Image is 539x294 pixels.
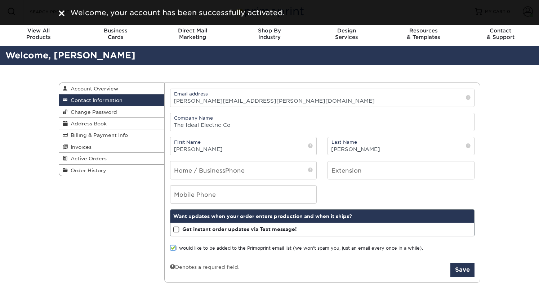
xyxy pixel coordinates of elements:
[462,27,539,34] span: Contact
[59,106,164,118] a: Change Password
[59,165,164,176] a: Order History
[68,144,92,150] span: Invoices
[462,27,539,40] div: & Support
[68,156,107,161] span: Active Orders
[68,86,118,92] span: Account Overview
[59,118,164,129] a: Address Book
[59,10,64,16] img: close
[68,97,122,103] span: Contact Information
[170,263,240,271] div: Denotes a required field.
[68,121,107,126] span: Address Book
[182,226,297,232] strong: Get instant order updates via Text message!
[154,27,231,40] div: Marketing
[154,23,231,46] a: Direct MailMarketing
[77,23,154,46] a: BusinessCards
[59,94,164,106] a: Contact Information
[450,263,475,277] button: Save
[59,83,164,94] a: Account Overview
[462,23,539,46] a: Contact& Support
[231,27,308,40] div: Industry
[59,153,164,164] a: Active Orders
[77,27,154,40] div: Cards
[385,27,462,34] span: Resources
[308,27,385,34] span: Design
[385,23,462,46] a: Resources& Templates
[231,23,308,46] a: Shop ByIndustry
[59,141,164,153] a: Invoices
[68,132,128,138] span: Billing & Payment Info
[68,109,117,115] span: Change Password
[77,27,154,34] span: Business
[170,245,423,252] label: I would like to be added to the Primoprint email list (we won't spam you, just an email every onc...
[59,129,164,141] a: Billing & Payment Info
[308,23,385,46] a: DesignServices
[170,210,475,223] div: Want updates when your order enters production and when it ships?
[70,8,285,17] span: Welcome, your account has been successfully activated.
[154,27,231,34] span: Direct Mail
[68,168,106,173] span: Order History
[308,27,385,40] div: Services
[385,27,462,40] div: & Templates
[231,27,308,34] span: Shop By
